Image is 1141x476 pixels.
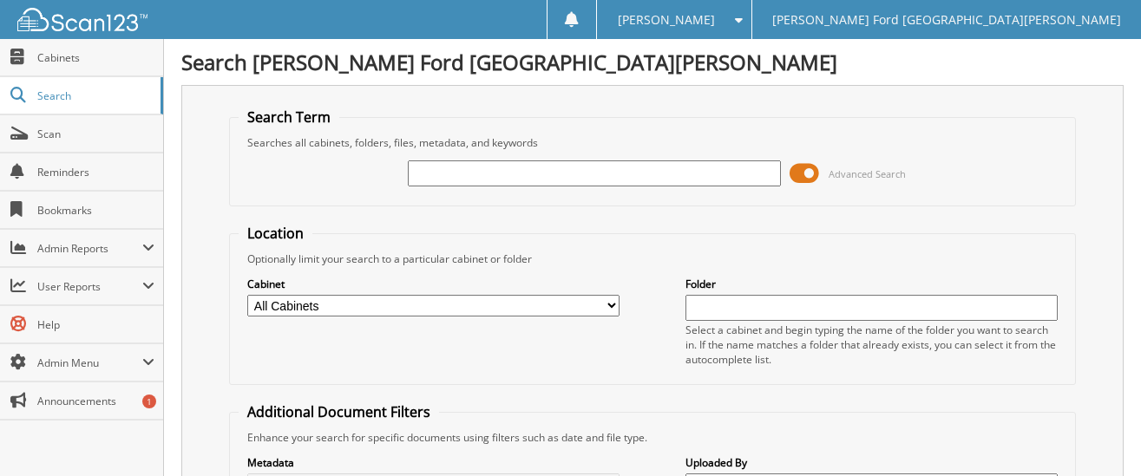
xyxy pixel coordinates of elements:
legend: Search Term [239,108,339,127]
span: Scan [37,127,154,141]
label: Metadata [247,455,620,470]
span: Cabinets [37,50,154,65]
div: 1 [142,394,156,408]
legend: Additional Document Filters [239,402,439,421]
span: Search [37,88,152,103]
label: Folder [685,277,1058,291]
span: Reminders [37,165,154,179]
span: Bookmarks [37,203,154,218]
span: Help [37,317,154,332]
span: User Reports [37,279,142,294]
span: [PERSON_NAME] [618,15,715,25]
span: Announcements [37,394,154,408]
h1: Search [PERSON_NAME] Ford [GEOGRAPHIC_DATA][PERSON_NAME] [181,48,1124,76]
div: Searches all cabinets, folders, files, metadata, and keywords [239,135,1066,150]
span: Advanced Search [829,167,906,180]
span: Admin Menu [37,355,142,370]
div: Select a cabinet and begin typing the name of the folder you want to search in. If the name match... [685,323,1058,367]
label: Uploaded By [685,455,1058,470]
img: scan123-logo-white.svg [17,8,148,31]
iframe: Chat Widget [1054,393,1141,476]
span: Admin Reports [37,241,142,256]
label: Cabinet [247,277,620,291]
div: Optionally limit your search to a particular cabinet or folder [239,251,1066,266]
div: Enhance your search for specific documents using filters such as date and file type. [239,430,1066,445]
span: [PERSON_NAME] Ford [GEOGRAPHIC_DATA][PERSON_NAME] [772,15,1121,25]
legend: Location [239,224,312,243]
